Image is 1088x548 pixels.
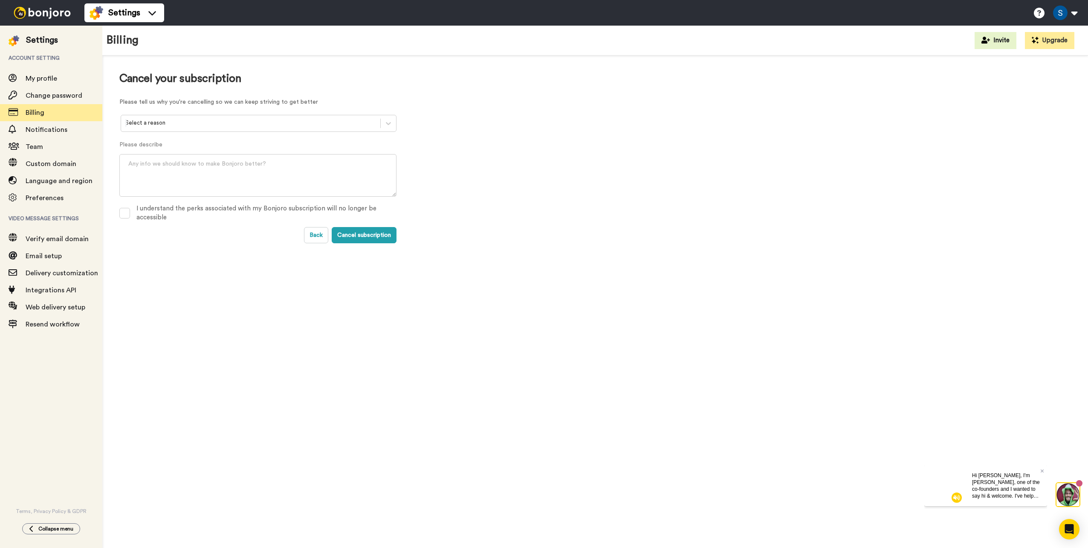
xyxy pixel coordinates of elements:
img: bj-logo-header-white.svg [10,7,74,19]
span: Preferences [26,195,64,201]
button: Back [304,227,328,243]
button: Cancel subscription [332,227,396,243]
span: Custom domain [26,160,76,167]
span: Web delivery setup [26,304,85,311]
img: settings-colored.svg [9,35,19,46]
span: Notifications [26,126,67,133]
span: Integrations API [26,287,76,294]
img: settings-colored.svg [90,6,103,20]
span: Verify email domain [26,236,89,242]
span: Billing [26,109,44,116]
span: Hi [PERSON_NAME], I'm [PERSON_NAME], one of the co-founders and I wanted to say hi & welcome. I'v... [48,7,116,82]
span: Resend workflow [26,321,80,328]
span: Language and region [26,178,93,184]
button: Collapse menu [22,523,80,534]
span: Delivery customization [26,270,98,277]
span: Team [26,143,43,150]
button: Upgrade [1025,32,1074,49]
p: Please tell us why you're cancelling so we can keep striving to get better [119,98,396,106]
div: Open Intercom Messenger [1059,519,1079,539]
a: Back [304,227,332,243]
span: Settings [108,7,140,19]
div: Settings [26,34,58,46]
span: Email setup [26,253,62,259]
label: Please describe [119,140,396,149]
img: 3183ab3e-59ed-45f6-af1c-10226f767056-1659068401.jpg [1,2,24,25]
span: Collapse menu [38,525,73,532]
span: My profile [26,75,57,82]
button: Invite [975,32,1016,49]
img: mute-white.svg [27,27,38,38]
span: Change password [26,92,82,99]
div: I understand the perks associated with my Bonjoro subscription will no longer be accessible [136,204,396,222]
h1: Billing [107,34,139,47]
h2: Cancel your subscription [119,73,396,85]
